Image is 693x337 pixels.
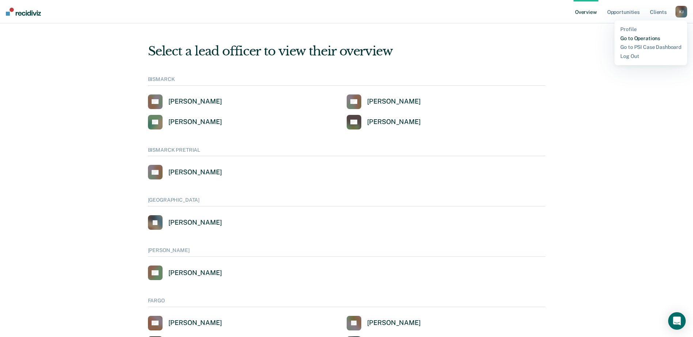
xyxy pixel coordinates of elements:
[148,316,222,330] a: [PERSON_NAME]
[168,319,222,327] div: [PERSON_NAME]
[148,44,545,59] div: Select a lead officer to view their overview
[620,53,681,59] a: Log Out
[148,298,545,307] div: FARGO
[168,118,222,126] div: [PERSON_NAME]
[620,26,681,32] a: Profile
[148,147,545,156] div: BISMARCK PRETRIAL
[347,115,421,129] a: [PERSON_NAME]
[367,118,421,126] div: [PERSON_NAME]
[675,6,687,18] button: KJ
[675,6,687,18] div: K J
[367,97,421,106] div: [PERSON_NAME]
[148,76,545,86] div: BISMARCK
[148,197,545,206] div: [GEOGRAPHIC_DATA]
[148,247,545,257] div: [PERSON_NAME]
[347,316,421,330] a: [PERSON_NAME]
[367,319,421,327] div: [PERSON_NAME]
[620,35,681,42] a: Go to Operations
[6,8,41,16] img: Recidiviz
[148,115,222,129] a: [PERSON_NAME]
[148,266,222,280] a: [PERSON_NAME]
[148,215,222,230] a: [PERSON_NAME]
[668,312,686,330] div: Open Intercom Messenger
[347,94,421,109] a: [PERSON_NAME]
[168,269,222,277] div: [PERSON_NAME]
[148,94,222,109] a: [PERSON_NAME]
[148,165,222,179] a: [PERSON_NAME]
[168,168,222,177] div: [PERSON_NAME]
[168,97,222,106] div: [PERSON_NAME]
[620,44,681,50] a: Go to PSI Case Dashboard
[168,218,222,227] div: [PERSON_NAME]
